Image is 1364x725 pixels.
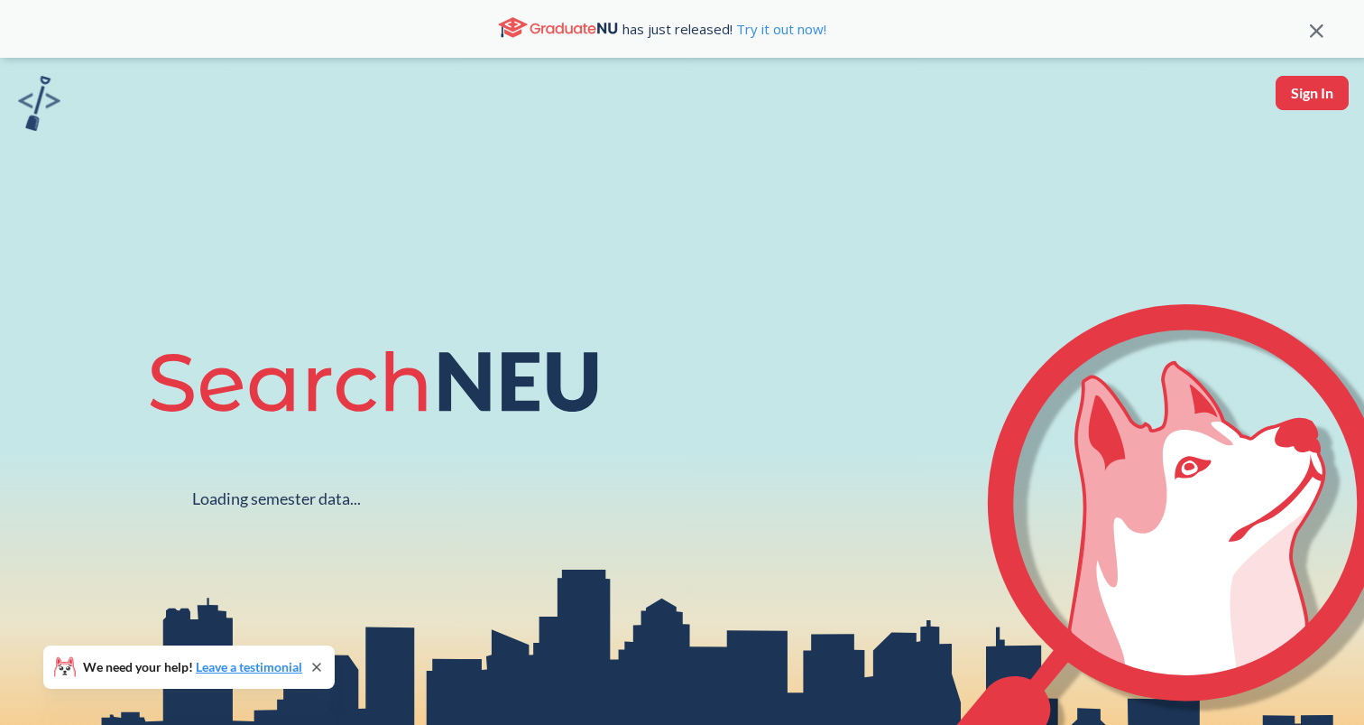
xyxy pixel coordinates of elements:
[18,76,60,131] img: sandbox logo
[192,488,361,509] div: Loading semester data...
[733,20,826,38] a: Try it out now!
[622,19,826,39] span: has just released!
[196,659,302,674] a: Leave a testimonial
[18,76,60,136] a: sandbox logo
[1276,76,1349,110] button: Sign In
[83,661,302,674] span: We need your help!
